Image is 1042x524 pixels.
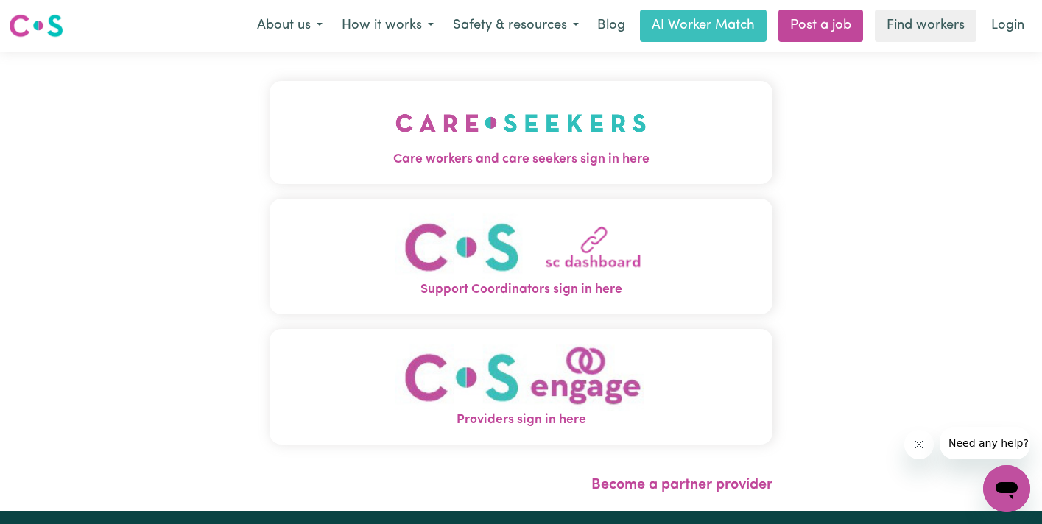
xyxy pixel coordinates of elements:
iframe: Close message [904,430,934,459]
a: Find workers [875,10,976,42]
a: Become a partner provider [591,478,772,492]
a: Post a job [778,10,863,42]
span: Care workers and care seekers sign in here [270,150,773,169]
a: Login [982,10,1033,42]
a: Blog [588,10,634,42]
img: Careseekers logo [9,13,63,39]
iframe: Button to launch messaging window [983,465,1030,512]
button: About us [247,10,332,41]
button: Care workers and care seekers sign in here [270,81,773,184]
a: Careseekers logo [9,9,63,43]
span: Support Coordinators sign in here [270,280,773,300]
button: Safety & resources [443,10,588,41]
a: AI Worker Match [640,10,767,42]
iframe: Message from company [940,427,1030,459]
button: Support Coordinators sign in here [270,199,773,314]
button: How it works [332,10,443,41]
span: Providers sign in here [270,411,773,430]
button: Providers sign in here [270,329,773,445]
